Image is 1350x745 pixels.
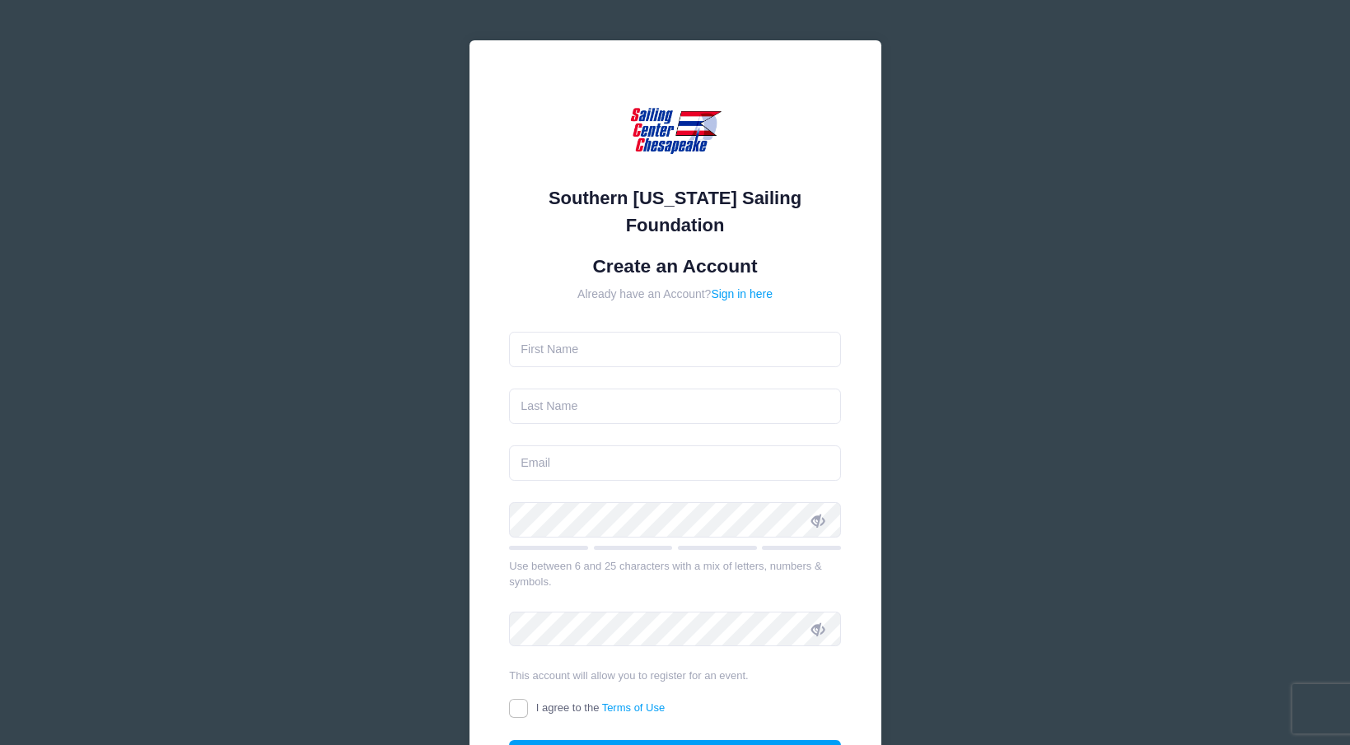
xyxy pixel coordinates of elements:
div: Already have an Account? [509,286,841,303]
img: Southern Maryland Sailing Foundation [626,81,725,179]
a: Sign in here [711,287,773,300]
input: Email [509,445,841,481]
input: First Name [509,332,841,367]
span: I agree to the [536,701,665,714]
div: Use between 6 and 25 characters with a mix of letters, numbers & symbols. [509,558,841,590]
div: Southern [US_STATE] Sailing Foundation [509,184,841,239]
div: This account will allow you to register for an event. [509,668,841,684]
a: Terms of Use [602,701,666,714]
input: Last Name [509,389,841,424]
input: I agree to theTerms of Use [509,699,528,718]
h1: Create an Account [509,255,841,277]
